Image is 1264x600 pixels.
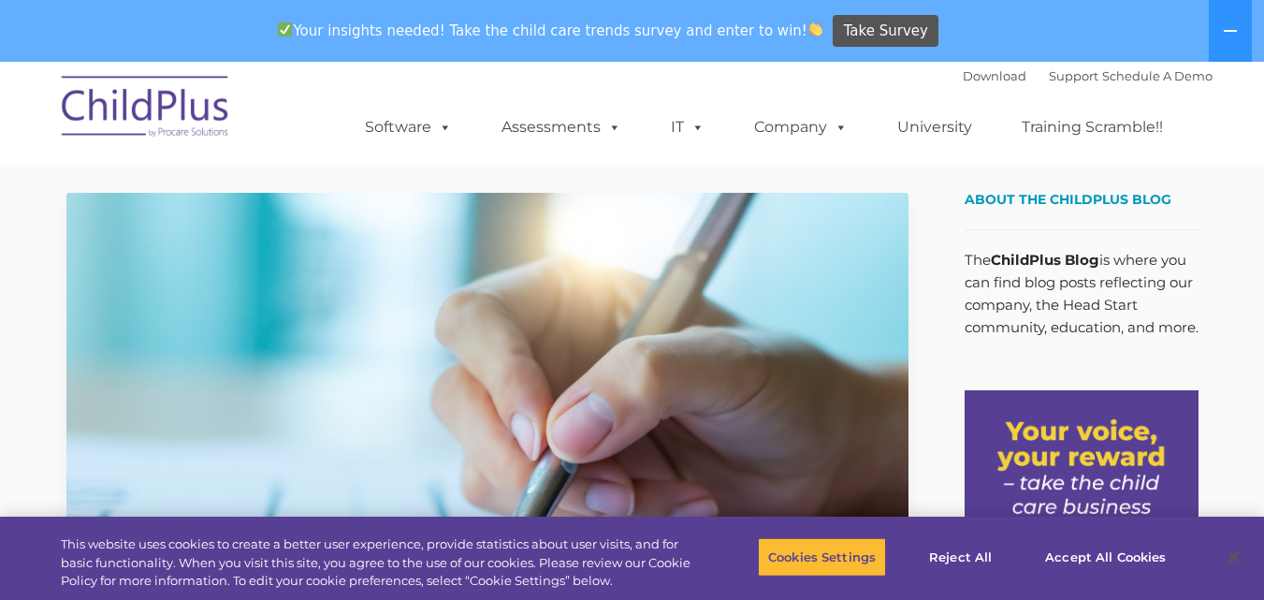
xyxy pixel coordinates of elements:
a: IT [652,109,723,146]
span: Your insights needed! Take the child care trends survey and enter to win! [270,12,831,49]
a: Software [346,109,471,146]
div: This website uses cookies to create a better user experience, provide statistics about user visit... [61,535,695,591]
img: ✅ [278,22,292,37]
button: Cookies Settings [758,537,886,577]
a: Support [1049,68,1098,83]
a: Training Scramble!! [1003,109,1182,146]
a: Assessments [483,109,640,146]
font: | [963,68,1213,83]
img: ChildPlus by Procare Solutions [52,63,240,156]
strong: ChildPlus Blog [991,251,1099,269]
span: Take Survey [844,15,928,48]
a: Take Survey [833,15,938,48]
button: Reject All [902,537,1019,577]
a: Download [963,68,1026,83]
a: Company [735,109,866,146]
button: Accept All Cookies [1035,537,1176,577]
span: About the ChildPlus Blog [965,191,1171,208]
button: Close [1213,536,1255,578]
a: University [879,109,991,146]
a: Schedule A Demo [1102,68,1213,83]
p: The is where you can find blog posts reflecting our company, the Head Start community, education,... [965,249,1199,339]
img: 👏 [808,22,822,37]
